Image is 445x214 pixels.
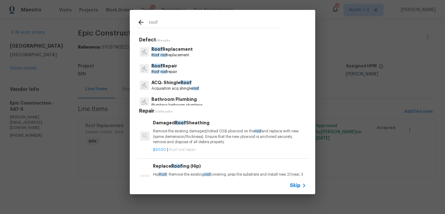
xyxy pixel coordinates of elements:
[160,53,167,57] span: roof
[171,164,182,168] span: Roof
[159,173,167,176] span: Roof
[151,64,163,68] span: Roof
[151,47,163,51] span: Roof
[139,37,308,43] h5: Defect
[149,19,280,28] input: Search issues or repairs
[151,86,199,91] p: Acquisition acq shingle
[139,108,308,114] h5: Repair
[153,129,306,144] p: Remove the existing damaged/rotted OSB plywood on the and replace with new (same demension/thickn...
[153,163,306,169] h6: Replace ing (Hip)
[153,119,306,126] h6: Damaged Sheathing
[255,129,261,133] span: roof
[192,87,199,90] span: roof
[155,110,172,113] span: 124 Results
[156,39,170,42] span: 6 Results
[204,173,211,176] span: roof
[169,148,196,152] span: Roof roof repair
[151,79,199,86] p: ACQ: Shingle
[160,70,167,74] span: roof
[151,53,159,57] span: Roof
[151,103,202,108] p: Plumbing bathroom plumbing
[180,80,192,85] span: Roof
[151,70,159,74] span: Roof
[290,182,300,189] span: Skip
[153,148,166,152] span: $50.00
[151,96,202,103] p: Bathroom Plumbing
[175,121,186,125] span: Roof
[151,46,193,53] p: Replacement
[153,172,306,188] p: Hip : Remove the existing covering, prep the substrate and install new 20year, 3 tab ing shingles...
[151,63,177,69] p: Repair
[151,53,193,58] p: replacement
[151,69,177,75] p: repair
[153,147,306,152] p: |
